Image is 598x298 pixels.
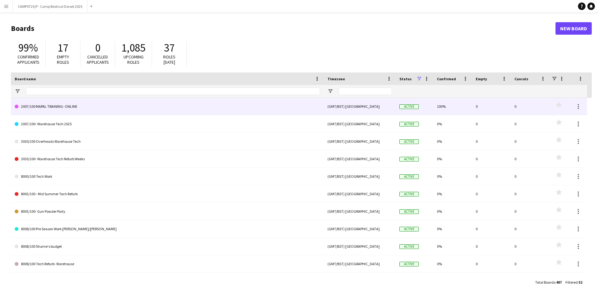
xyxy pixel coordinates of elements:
[556,280,562,285] span: 487
[511,150,550,167] div: 0
[324,150,396,167] div: (GMT/BST) [GEOGRAPHIC_DATA]
[511,255,550,272] div: 0
[535,280,555,285] span: Total Boards
[15,238,320,255] a: 8008/100 Sharne's budget
[472,203,511,220] div: 0
[18,41,38,55] span: 99%
[565,276,582,288] div: :
[15,168,320,185] a: 8000/100 Tech Work
[511,203,550,220] div: 0
[399,157,419,161] span: Active
[324,168,396,185] div: (GMT/BST) [GEOGRAPHIC_DATA]
[15,220,320,238] a: 8008/100 Pre Season Work [PERSON_NAME]/[PERSON_NAME]
[324,185,396,202] div: (GMT/BST) [GEOGRAPHIC_DATA]
[324,273,396,290] div: (GMT/BST) [GEOGRAPHIC_DATA]
[13,0,88,12] button: CAMP0725/P - Camp Bestival Dorset 2025
[511,238,550,255] div: 0
[579,280,582,285] span: 52
[15,150,320,168] a: 3030/100- Warehouse Tech Refurb Weeks
[399,192,419,196] span: Active
[339,87,392,95] input: Timezone Filter Input
[511,220,550,237] div: 0
[15,255,320,273] a: 8008/100 Tech Refurb- Warehouse
[472,238,511,255] div: 0
[15,88,20,94] button: Open Filter Menu
[472,150,511,167] div: 0
[399,244,419,249] span: Active
[433,150,472,167] div: 0%
[472,115,511,132] div: 0
[15,185,320,203] a: 8003/100 - Mid Summer Tech Refurb
[433,98,472,115] div: 100%
[324,98,396,115] div: (GMT/BST) [GEOGRAPHIC_DATA]
[535,276,562,288] div: :
[324,203,396,220] div: (GMT/BST) [GEOGRAPHIC_DATA]
[472,133,511,150] div: 0
[399,209,419,214] span: Active
[324,255,396,272] div: (GMT/BST) [GEOGRAPHIC_DATA]
[565,280,578,285] span: Filtered
[433,168,472,185] div: 0%
[324,238,396,255] div: (GMT/BST) [GEOGRAPHIC_DATA]
[327,88,333,94] button: Open Filter Menu
[95,41,100,55] span: 0
[399,77,412,81] span: Status
[433,273,472,290] div: 0%
[511,168,550,185] div: 0
[511,273,550,290] div: 0
[164,41,175,55] span: 37
[472,255,511,272] div: 0
[324,115,396,132] div: (GMT/BST) [GEOGRAPHIC_DATA]
[433,238,472,255] div: 0%
[15,77,36,81] span: Board name
[511,115,550,132] div: 0
[124,54,144,65] span: Upcoming roles
[555,22,592,35] a: New Board
[324,220,396,237] div: (GMT/BST) [GEOGRAPHIC_DATA]
[472,273,511,290] div: 0
[433,185,472,202] div: 0%
[433,133,472,150] div: 0%
[15,273,320,290] a: 8008/100 Till Tender Meetings
[399,104,419,109] span: Active
[58,41,68,55] span: 17
[399,122,419,127] span: Active
[433,203,472,220] div: 0%
[472,98,511,115] div: 0
[399,139,419,144] span: Active
[433,255,472,272] div: 0%
[399,174,419,179] span: Active
[472,220,511,237] div: 0
[87,54,109,65] span: Cancelled applicants
[57,54,69,65] span: Empty roles
[15,203,320,220] a: 8003/100- Gun Powder Party
[514,77,528,81] span: Cancels
[476,77,487,81] span: Empty
[121,41,145,55] span: 1,085
[17,54,39,65] span: Confirmed applicants
[15,133,320,150] a: 3030/100 Overheads Warehouse Tech
[511,133,550,150] div: 0
[163,54,175,65] span: Roles [DATE]
[327,77,345,81] span: Timezone
[26,87,320,95] input: Board name Filter Input
[437,77,456,81] span: Confirmed
[472,185,511,202] div: 0
[433,115,472,132] div: 0%
[15,98,320,115] a: 2007/100 MAPAL TRAINING- ONLINE
[511,98,550,115] div: 0
[324,133,396,150] div: (GMT/BST) [GEOGRAPHIC_DATA]
[511,185,550,202] div: 0
[472,168,511,185] div: 0
[15,115,320,133] a: 2007/100- Warehouse Tech 2025
[11,24,555,33] h1: Boards
[433,220,472,237] div: 0%
[399,262,419,266] span: Active
[399,227,419,231] span: Active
